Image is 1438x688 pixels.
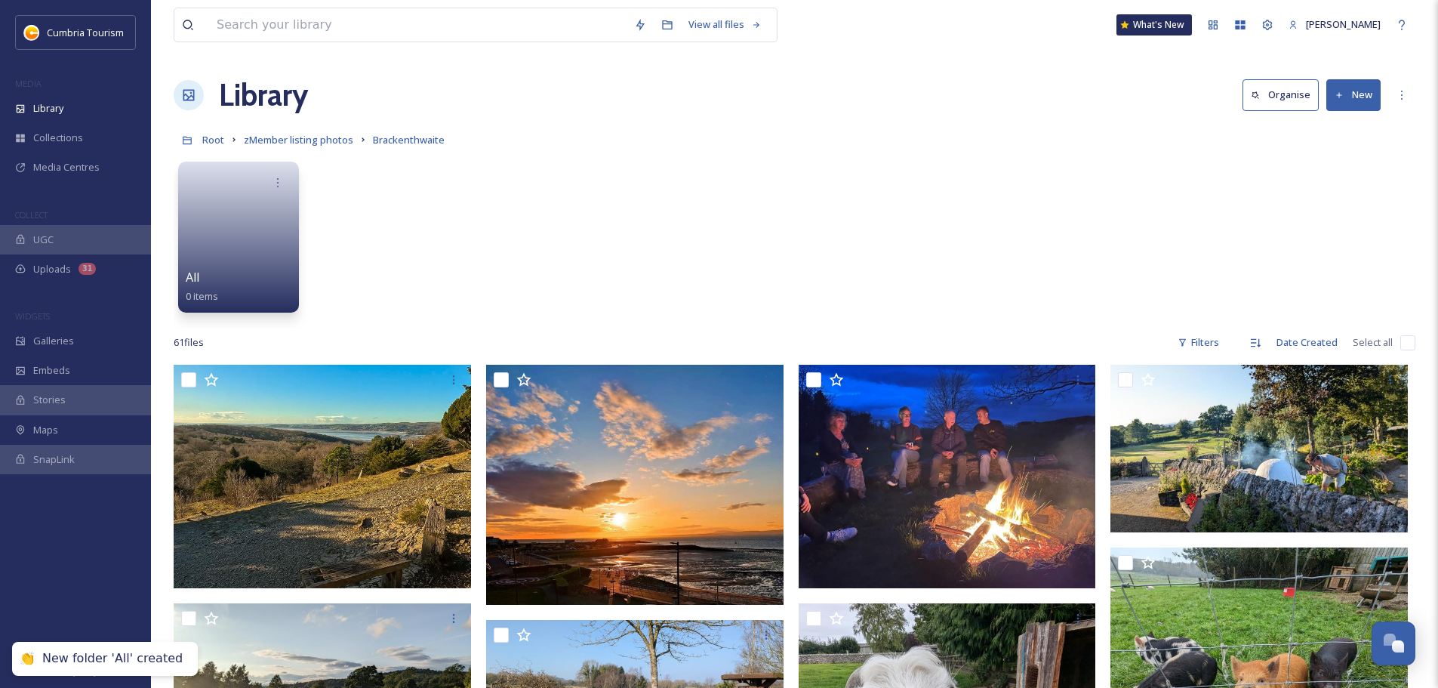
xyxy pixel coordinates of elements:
span: Root [202,133,224,147]
span: Select all [1353,335,1393,350]
button: Organise [1242,79,1319,110]
input: Search your library [209,8,627,42]
button: Open Chat [1372,622,1415,665]
span: 0 items [186,289,218,303]
div: 👏 [20,651,35,667]
span: Brackenthwaite [373,133,445,147]
a: Library [219,73,308,118]
div: New folder 'All' created [42,651,183,667]
a: View all files [681,10,769,39]
span: Maps [33,423,58,437]
img: Brackenthwaite (53).jpg [174,365,471,588]
span: MEDIA [15,78,42,89]
span: [PERSON_NAME] [1306,17,1381,31]
a: What's New [1116,14,1192,35]
span: Media Centres [33,160,100,174]
img: Brackenthwaite (30).jpg [799,365,1096,588]
a: [PERSON_NAME] [1281,10,1388,39]
span: Uploads [33,262,71,276]
span: Collections [33,131,83,145]
div: 31 [79,263,96,275]
img: Brackenthwaite (49).jpg [1110,365,1408,532]
span: WIDGETS [15,310,50,322]
span: Galleries [33,334,74,348]
a: Brackenthwaite [373,131,445,149]
a: All0 items [186,270,218,303]
span: 61 file s [174,335,204,350]
span: COLLECT [15,209,48,221]
span: Cumbria Tourism [47,26,124,39]
button: New [1326,79,1381,110]
span: UGC [33,233,54,247]
div: Filters [1170,328,1227,357]
span: Stories [33,393,66,407]
a: zMember listing photos [244,131,353,149]
div: Date Created [1269,328,1345,357]
span: All [186,269,199,285]
img: images.jpg [24,25,39,40]
span: Library [33,101,63,116]
a: Organise [1242,79,1326,110]
span: SnapLink [33,452,75,467]
img: Brackenthwaite (14).jpg [486,365,784,605]
span: Embeds [33,363,70,378]
a: Root [202,131,224,149]
span: zMember listing photos [244,133,353,147]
